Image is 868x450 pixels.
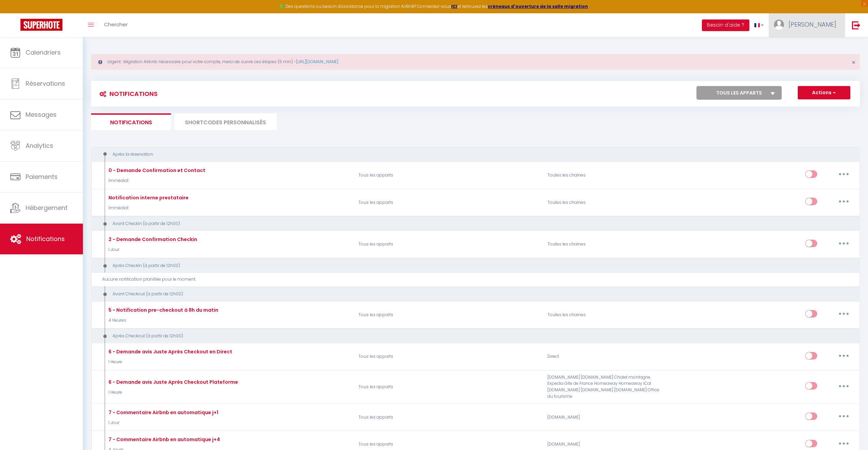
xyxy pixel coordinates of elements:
img: ... [774,19,784,30]
div: Avant Checkin (à partir de 12h00) [98,221,839,227]
span: Hébergement [26,203,68,212]
h3: Notifications [96,86,158,101]
div: 6 - Demande avis Juste Après Checkout en Direct [107,348,232,355]
p: 1 Heure [107,389,238,396]
a: créneaux d'ouverture de la salle migration [488,3,588,9]
p: 1 Jour [107,247,197,253]
div: 6 - Demande avis Juste Après Checkout Plateforme [107,378,238,386]
span: Réservations [26,79,65,88]
p: 4 Heures [107,317,218,324]
span: × [852,58,855,67]
div: Toutes les chaines [543,165,669,185]
div: Toutes les chaines [543,235,669,254]
button: Close [852,59,855,66]
span: Notifications [26,235,65,243]
span: Analytics [26,141,53,150]
span: Paiements [26,172,58,181]
div: 5 - Notification pre-checkout à 8h du matin [107,306,218,314]
img: logout [852,21,860,29]
div: Toutes les chaines [543,305,669,325]
p: 1 Heure [107,359,232,365]
a: Chercher [99,13,133,37]
p: Tous les apparts [354,235,543,254]
span: [PERSON_NAME] [789,20,836,29]
div: Après Checkout (à partir de 12h00) [98,333,839,339]
div: Direct [543,347,669,367]
p: Immédiat [107,205,189,211]
span: Chercher [104,21,128,28]
div: 0 - Demande Confirmation et Contact [107,167,205,174]
p: 1 Jour [107,420,218,426]
a: [URL][DOMAIN_NAME] [296,59,338,65]
span: Calendriers [26,48,61,57]
div: Notification interne prestataire [107,194,189,201]
button: Besoin d'aide ? [702,19,749,31]
button: Ouvrir le widget de chat LiveChat [5,3,26,23]
p: Tous les apparts [354,305,543,325]
a: ... [PERSON_NAME] [769,13,845,37]
div: Après la réservation [98,151,839,158]
div: Urgent : Migration Airbnb nécessaire pour votre compte, merci de suivre ces étapes (5 min) - [91,54,860,70]
p: Tous les apparts [354,165,543,185]
img: Super Booking [20,19,62,31]
div: 7 - Commentaire Airbnb en automatique j+1 [107,409,218,416]
div: 7 - Commentaire Airbnb en automatique j+4 [107,436,220,443]
li: SHORTCODES PERSONNALISÉS [174,113,277,130]
button: Actions [798,86,850,100]
div: Toutes les chaines [543,193,669,212]
div: Aucune notification planifiée pour le moment. [102,276,854,283]
div: [DOMAIN_NAME] [DOMAIN_NAME] Chalet montagne Expedia Gite de France Homeaway Homeaway iCal [DOMAIN... [543,374,669,400]
div: [DOMAIN_NAME] [543,407,669,427]
a: ICI [451,3,457,9]
p: Tous les apparts [354,347,543,367]
p: Immédiat [107,178,205,184]
li: Notifications [91,113,171,130]
div: Après Checkin (à partir de 12h00) [98,263,839,269]
div: 2 - Demande Confirmation Checkin [107,236,197,243]
div: Avant Checkout (à partir de 12h00) [98,291,839,297]
p: Tous les apparts [354,407,543,427]
p: Tous les apparts [354,374,543,400]
p: Tous les apparts [354,193,543,212]
span: Messages [26,110,57,119]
